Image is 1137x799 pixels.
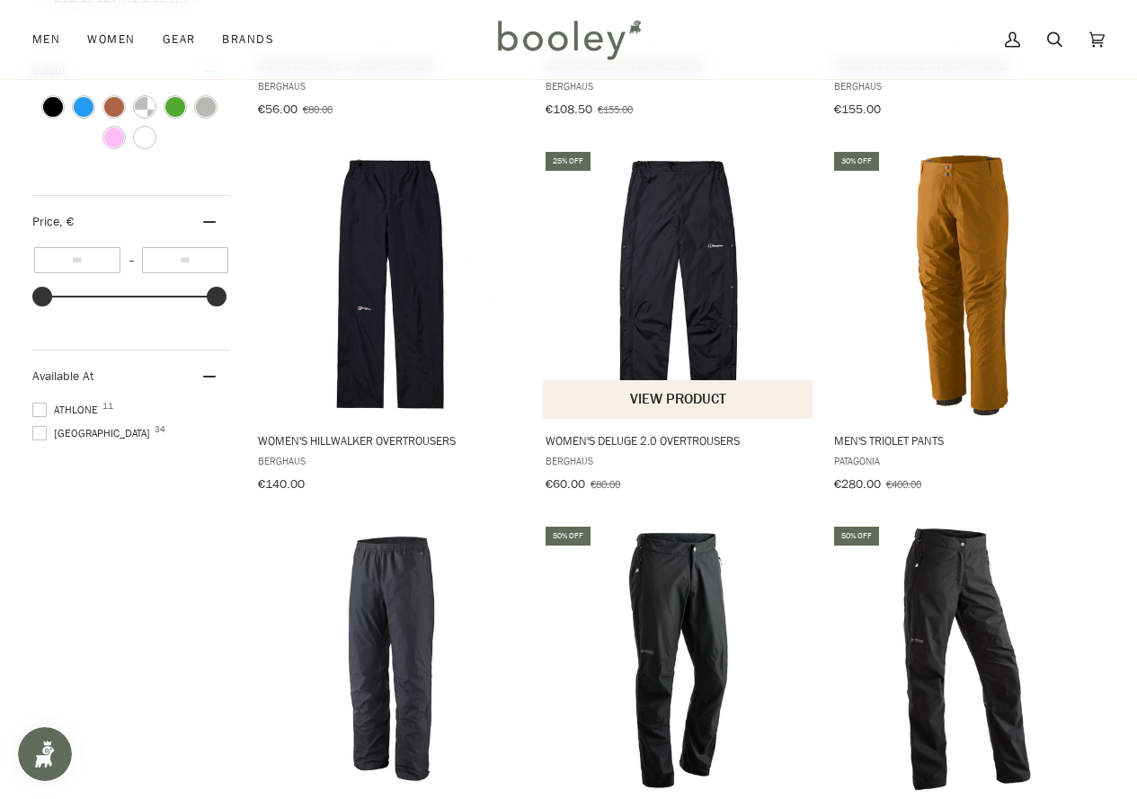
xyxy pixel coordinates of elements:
[834,151,879,170] div: 30% off
[196,97,216,117] span: Colour: Grey
[255,523,525,793] img: Patagonia Men's Torrentshell 3L Rain Pants Black - Booley Galway
[544,148,813,418] img: Berghaus Women's Deluge 2.0 Overtrousers - Booley Galway
[258,452,523,467] span: Berghaus
[255,148,525,418] img: Berghaus Women's Hillwalker Overtrousers - Booley Galway
[32,425,155,441] span: [GEOGRAPHIC_DATA]
[598,102,633,117] span: €155.00
[258,475,305,492] span: €140.00
[834,101,881,118] span: €155.00
[155,425,165,434] span: 34
[544,523,813,793] img: Maier Sports Men's Raindrop Pants Black - Booley Galway
[32,402,103,418] span: Athlone
[831,148,1102,497] a: Men's Triolet Pants
[490,13,647,66] img: Booley
[142,247,228,273] input: Maximum value
[74,97,93,117] span: Colour: Blue
[120,253,142,268] span: –
[546,526,591,545] div: 50% off
[43,97,63,117] span: Colour: Black
[886,475,921,491] span: €400.00
[543,379,812,418] button: View product
[591,475,620,491] span: €80.00
[834,452,1099,467] span: Patagonia
[543,148,813,497] a: Women's Deluge 2.0 Overtrousers
[258,431,523,448] span: Women's Hillwalker Overtrousers
[165,97,185,117] span: Colour: Green
[546,431,811,448] span: Women's Deluge 2.0 Overtrousers
[546,475,585,492] span: €60.00
[546,78,811,93] span: Berghaus
[32,31,60,49] span: Men
[258,101,298,118] span: €56.00
[546,151,591,170] div: 25% off
[87,31,135,49] span: Women
[834,475,881,492] span: €280.00
[546,452,811,467] span: Berghaus
[222,31,274,49] span: Brands
[163,31,196,49] span: Gear
[32,213,74,230] span: Price
[104,97,124,117] span: Colour: Brown
[832,523,1102,793] img: Maier Sports Women's Raindrop Pants Black - Booley Galway
[832,148,1102,418] img: Patagonia Men's Triolet Pants Raptor Brown - Booley Galway
[135,128,155,147] span: Colour: White
[32,368,93,385] span: Available At
[546,101,592,118] span: €108.50
[104,128,124,147] span: Colour: Pink
[34,247,120,273] input: Minimum value
[135,97,155,117] span: Colour: Clear
[834,431,1099,448] span: Men's Triolet Pants
[303,102,333,117] span: €80.00
[258,78,523,93] span: Berghaus
[255,148,526,497] a: Women's Hillwalker Overtrousers
[834,526,879,545] div: 50% off
[59,213,74,230] span: , €
[834,78,1099,93] span: Berghaus
[102,402,113,411] span: 11
[18,727,72,781] iframe: Button to open loyalty program pop-up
